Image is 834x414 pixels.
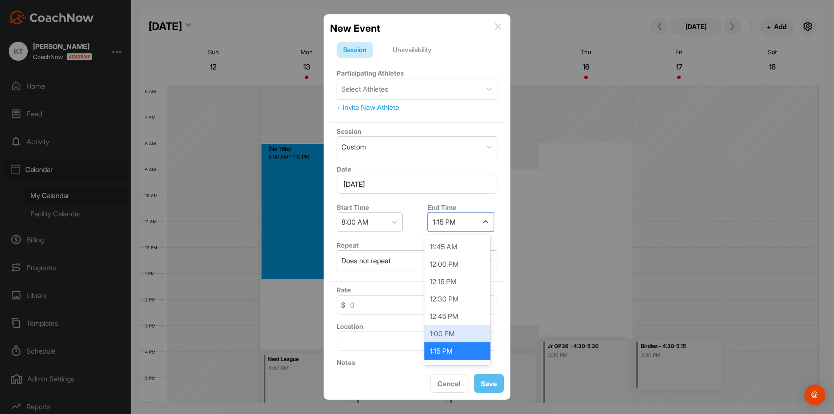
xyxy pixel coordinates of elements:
[337,295,497,315] input: 0
[337,286,351,294] label: Rate
[424,325,490,342] div: 1:00 PM
[804,384,825,405] div: Open Intercom Messenger
[424,255,490,273] div: 12:00 PM
[428,203,457,212] label: End Time
[424,273,490,290] div: 12:15 PM
[337,127,361,136] label: Session
[341,255,391,266] div: Does not repeat
[341,142,366,152] div: Custom
[337,42,373,58] div: Session
[337,102,497,113] div: + Invite New Athlete
[337,322,363,331] label: Location
[341,217,368,227] div: 8:00 AM
[495,23,502,30] img: info
[337,241,359,249] label: Repeat
[474,374,504,393] button: Save
[341,84,388,94] div: Select Athletes
[424,360,490,377] div: 1:30 PM
[430,374,467,393] button: Cancel
[424,342,490,360] div: 1:15 PM
[330,21,380,36] h2: New Event
[337,165,351,173] label: Date
[341,300,345,310] span: $
[337,203,369,212] label: Start Time
[424,290,490,308] div: 12:30 PM
[433,217,456,227] div: 1:15 PM
[386,42,438,58] div: Unavailability
[337,358,355,367] label: Notes
[424,308,490,325] div: 12:45 PM
[337,69,404,77] label: Participating Athletes
[337,175,497,194] input: Select Date
[424,238,490,255] div: 11:45 AM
